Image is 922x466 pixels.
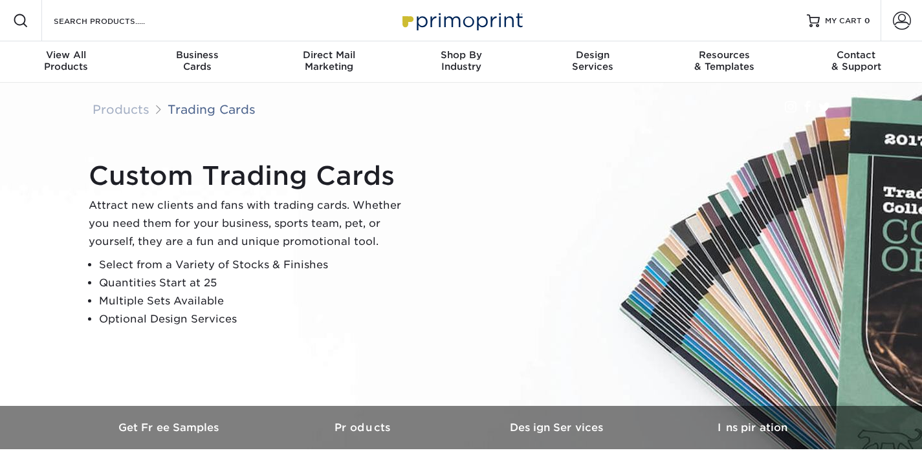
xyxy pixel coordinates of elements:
[527,49,659,72] div: Services
[790,49,922,61] span: Contact
[263,41,395,83] a: Direct MailMarketing
[93,102,149,116] a: Products
[825,16,862,26] span: MY CART
[864,16,870,25] span: 0
[659,49,791,61] span: Resources
[99,256,412,274] li: Select from a Variety of Stocks & Finishes
[659,49,791,72] div: & Templates
[790,49,922,72] div: & Support
[132,49,264,61] span: Business
[99,274,412,292] li: Quantities Start at 25
[52,13,179,28] input: SEARCH PRODUCTS.....
[99,292,412,310] li: Multiple Sets Available
[73,406,267,449] a: Get Free Samples
[168,102,256,116] a: Trading Cards
[89,196,412,251] p: Attract new clients and fans with trading cards. Whether you need them for your business, sports ...
[397,6,526,34] img: Primoprint
[132,41,264,83] a: BusinessCards
[267,421,461,434] h3: Products
[655,406,850,449] a: Inspiration
[395,41,527,83] a: Shop ByIndustry
[395,49,527,61] span: Shop By
[790,41,922,83] a: Contact& Support
[395,49,527,72] div: Industry
[461,406,655,449] a: Design Services
[89,160,412,191] h1: Custom Trading Cards
[263,49,395,72] div: Marketing
[461,421,655,434] h3: Design Services
[99,310,412,328] li: Optional Design Services
[263,49,395,61] span: Direct Mail
[527,49,659,61] span: Design
[659,41,791,83] a: Resources& Templates
[267,406,461,449] a: Products
[73,421,267,434] h3: Get Free Samples
[132,49,264,72] div: Cards
[655,421,850,434] h3: Inspiration
[527,41,659,83] a: DesignServices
